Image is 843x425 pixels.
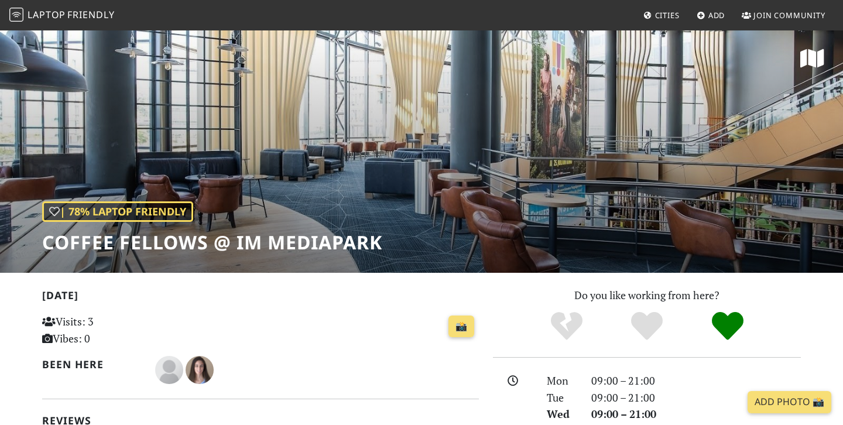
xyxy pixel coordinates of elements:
[540,372,584,389] div: Mon
[584,406,808,423] div: 09:00 – 21:00
[687,310,768,342] div: Definitely!
[186,356,214,384] img: 4485-karime.jpg
[584,389,808,406] div: 09:00 – 21:00
[737,5,830,26] a: Join Community
[584,372,808,389] div: 09:00 – 21:00
[9,8,23,22] img: LaptopFriendly
[9,5,115,26] a: LaptopFriendly LaptopFriendly
[42,289,479,306] h2: [DATE]
[708,10,725,20] span: Add
[186,362,214,376] span: karime Villanueva
[655,10,680,20] span: Cities
[540,389,584,406] div: Tue
[540,406,584,423] div: Wed
[42,201,193,222] div: | 78% Laptop Friendly
[155,356,183,384] img: blank-535327c66bd565773addf3077783bbfce4b00ec00e9fd257753287c682c7fa38.png
[748,391,831,413] a: Add Photo 📸
[67,8,114,21] span: Friendly
[448,316,474,338] a: 📸
[493,287,801,304] p: Do you like working from here?
[42,313,179,347] p: Visits: 3 Vibes: 0
[42,358,141,371] h2: Been here
[526,310,607,342] div: No
[28,8,66,21] span: Laptop
[692,5,730,26] a: Add
[753,10,825,20] span: Join Community
[155,362,186,376] span: Niklas
[639,5,684,26] a: Cities
[42,231,382,253] h1: Coffee Fellows @ Im Mediapark
[606,310,687,342] div: Yes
